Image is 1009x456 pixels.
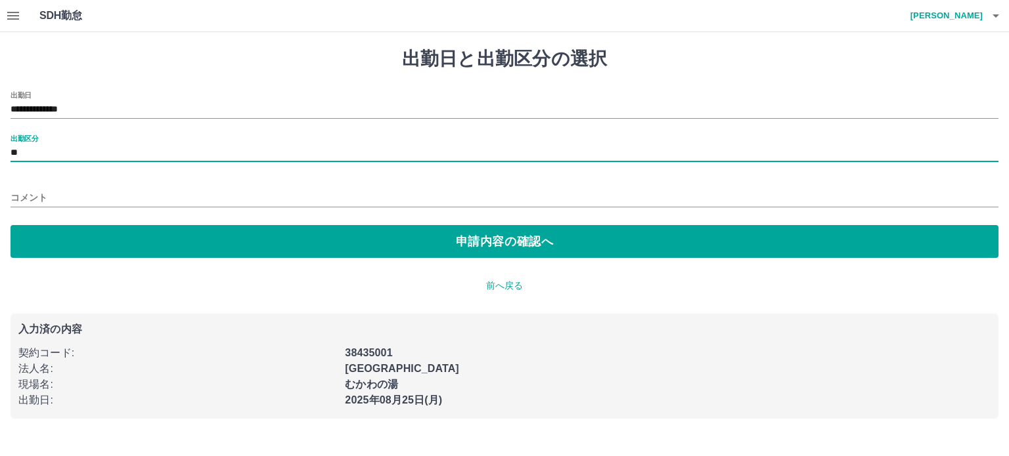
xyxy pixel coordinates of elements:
[11,133,38,143] label: 出勤区分
[18,377,337,392] p: 現場名 :
[11,279,998,293] p: 前へ戻る
[18,392,337,408] p: 出勤日 :
[345,363,459,374] b: [GEOGRAPHIC_DATA]
[11,48,998,70] h1: 出勤日と出勤区分の選択
[345,379,398,390] b: むかわの湯
[18,361,337,377] p: 法人名 :
[345,394,442,405] b: 2025年08月25日(月)
[11,225,998,258] button: 申請内容の確認へ
[11,90,32,100] label: 出勤日
[345,347,392,358] b: 38435001
[18,345,337,361] p: 契約コード :
[18,324,991,335] p: 入力済の内容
